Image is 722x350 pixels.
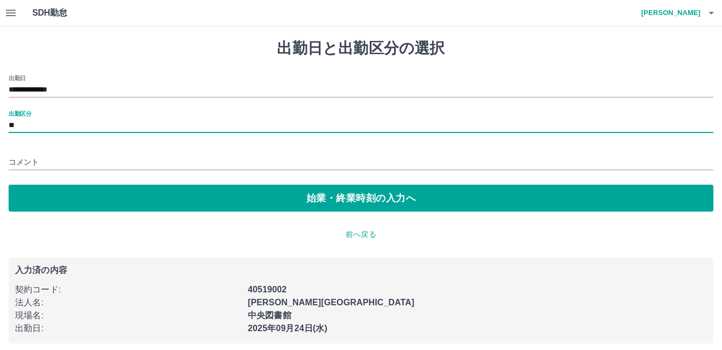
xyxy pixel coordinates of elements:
label: 出勤区分 [9,109,31,117]
p: 現場名 : [15,309,241,322]
button: 始業・終業時刻の入力へ [9,185,713,212]
p: 契約コード : [15,283,241,296]
b: 中央図書館 [248,311,291,320]
b: 40519002 [248,285,287,294]
p: 前へ戻る [9,229,713,240]
p: 出勤日 : [15,322,241,335]
p: 法人名 : [15,296,241,309]
p: 入力済の内容 [15,266,707,275]
label: 出勤日 [9,74,26,82]
b: [PERSON_NAME][GEOGRAPHIC_DATA] [248,298,414,307]
b: 2025年09月24日(水) [248,324,327,333]
h1: 出勤日と出勤区分の選択 [9,39,713,58]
